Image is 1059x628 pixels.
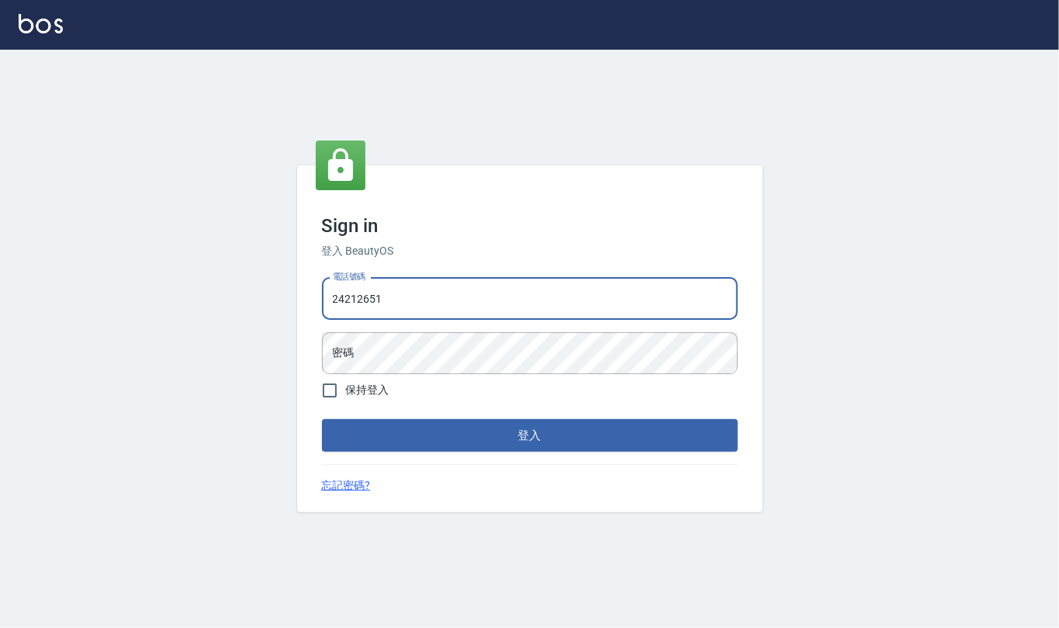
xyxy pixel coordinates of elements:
img: Logo [19,14,63,33]
h3: Sign in [322,215,738,237]
button: 登入 [322,419,738,452]
h6: 登入 BeautyOS [322,243,738,259]
label: 電話號碼 [333,271,365,283]
span: 保持登入 [346,382,389,398]
a: 忘記密碼? [322,477,371,494]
